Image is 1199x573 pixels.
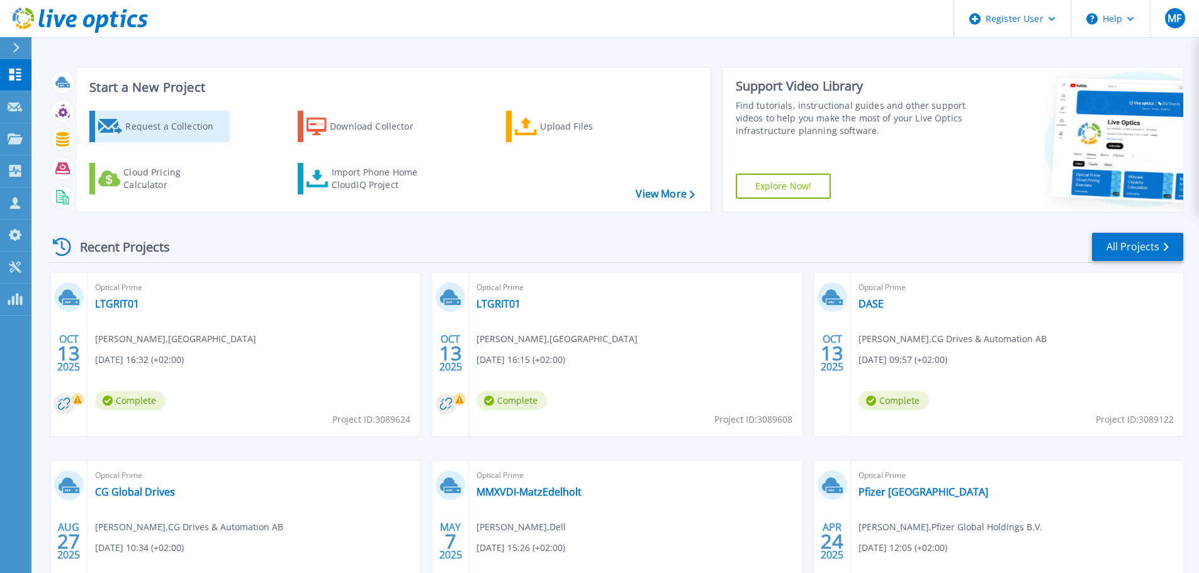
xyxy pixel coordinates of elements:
[439,348,462,359] span: 13
[95,541,184,555] span: [DATE] 10:34 (+02:00)
[439,330,463,376] div: OCT 2025
[858,469,1176,482] span: Optical Prime
[476,281,794,294] span: Optical Prime
[1092,233,1183,261] a: All Projects
[476,332,638,346] span: [PERSON_NAME] , [GEOGRAPHIC_DATA]
[95,486,175,498] a: CG Global Drives
[858,520,1042,534] span: [PERSON_NAME] , Pfizer Global Holdings B.V.
[445,536,456,547] span: 7
[714,413,792,426] span: Project ID: 3089608
[736,174,831,199] a: Explore Now!
[736,99,971,137] div: Find tutorials, instructional guides and other support videos to help you make the most of your L...
[123,166,224,191] div: Cloud Pricing Calculator
[332,166,430,191] div: Import Phone Home CloudIQ Project
[330,114,431,139] div: Download Collector
[506,111,646,142] a: Upload Files
[89,81,694,94] h3: Start a New Project
[125,114,226,139] div: Request a Collection
[95,391,166,410] span: Complete
[476,298,521,310] a: LTGRIT01
[736,78,971,94] div: Support Video Library
[858,353,947,367] span: [DATE] 09:57 (+02:00)
[540,114,641,139] div: Upload Files
[95,353,184,367] span: [DATE] 16:32 (+02:00)
[820,518,844,564] div: APR 2025
[476,541,565,555] span: [DATE] 15:26 (+02:00)
[95,298,139,310] a: LTGRIT01
[298,111,438,142] a: Download Collector
[95,469,412,482] span: Optical Prime
[476,391,547,410] span: Complete
[476,469,794,482] span: Optical Prime
[57,348,80,359] span: 13
[48,231,187,262] div: Recent Projects
[95,281,412,294] span: Optical Prime
[57,518,81,564] div: AUG 2025
[858,486,988,498] a: Pfizer [GEOGRAPHIC_DATA]
[858,541,947,555] span: [DATE] 12:05 (+02:00)
[820,330,844,376] div: OCT 2025
[89,111,230,142] a: Request a Collection
[1168,13,1181,23] span: MF
[858,281,1176,294] span: Optical Prime
[476,520,566,534] span: [PERSON_NAME] , Dell
[57,330,81,376] div: OCT 2025
[95,520,283,534] span: [PERSON_NAME] , CG Drives & Automation AB
[95,332,256,346] span: [PERSON_NAME] , [GEOGRAPHIC_DATA]
[636,188,694,200] a: View More
[439,518,463,564] div: MAY 2025
[332,413,410,426] span: Project ID: 3089624
[476,486,582,498] a: MMXVDI-MatzEdelholt
[858,298,884,310] a: DASE
[821,348,843,359] span: 13
[1096,413,1174,426] span: Project ID: 3089122
[858,391,929,410] span: Complete
[57,536,80,547] span: 27
[821,536,843,547] span: 24
[89,163,230,194] a: Cloud Pricing Calculator
[476,353,565,367] span: [DATE] 16:15 (+02:00)
[858,332,1047,346] span: [PERSON_NAME] , CG Drives & Automation AB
